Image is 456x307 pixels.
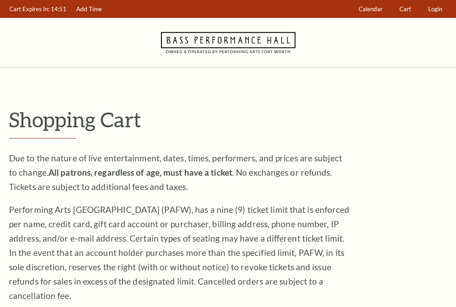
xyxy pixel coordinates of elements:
[9,153,342,192] span: Due to the nature of live entertainment, dates, times, performers, and prices are subject to chan...
[9,108,447,131] p: Shopping Cart
[9,5,49,13] span: Cart Expires In:
[400,5,411,13] span: Cart
[9,203,350,303] p: Performing Arts [GEOGRAPHIC_DATA] (PAFW), has a nine (9) ticket limit that is enforced per name, ...
[51,5,66,13] span: 14:51
[355,0,387,18] a: Calendar
[428,5,442,13] span: Login
[72,0,106,18] a: Add Time
[359,5,382,13] span: Calendar
[395,0,416,18] a: Cart
[48,167,232,177] strong: All patrons, regardless of age, must have a ticket
[424,0,447,18] a: Login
